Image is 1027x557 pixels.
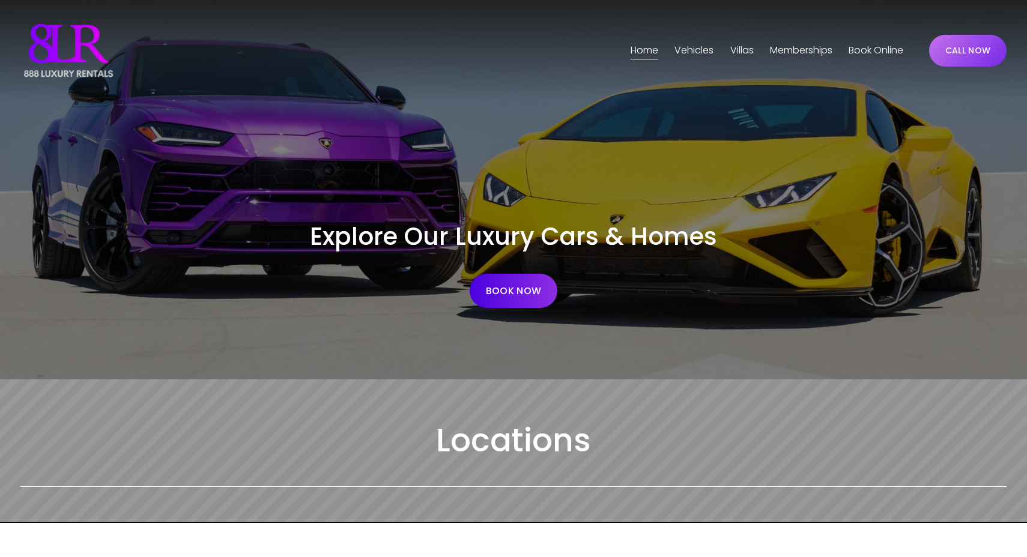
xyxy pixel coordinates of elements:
[730,42,754,59] span: Villas
[674,42,713,59] span: Vehicles
[20,20,117,80] img: Luxury Car &amp; Home Rentals For Every Occasion
[631,41,658,60] a: Home
[20,420,1007,462] h2: Locations
[849,41,903,60] a: Book Online
[730,41,754,60] a: folder dropdown
[770,41,832,60] a: Memberships
[470,274,557,308] a: BOOK NOW
[929,35,1007,67] a: CALL NOW
[310,219,717,253] span: Explore Our Luxury Cars & Homes
[674,41,713,60] a: folder dropdown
